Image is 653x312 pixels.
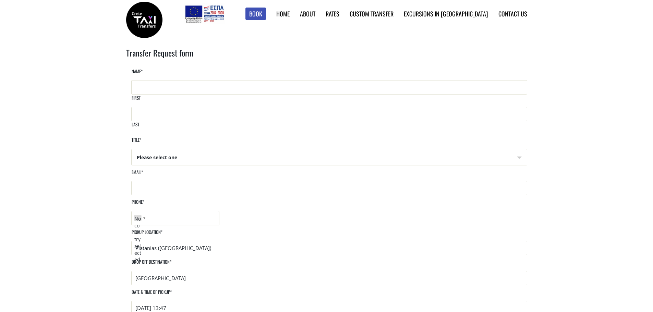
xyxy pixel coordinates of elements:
[131,169,143,181] label: Email
[498,9,527,18] a: Contact us
[300,9,315,18] a: About
[326,9,339,18] a: Rates
[126,47,527,68] h2: Transfer Request form
[276,9,290,18] a: Home
[131,137,141,149] label: Title
[131,229,162,241] label: Pickup location
[132,149,527,166] span: Please select one
[131,121,139,133] label: Last
[132,211,147,225] div: Selected country
[131,68,143,80] label: Name
[245,8,266,20] a: Book
[131,289,172,301] label: Date & time of pickup
[126,15,162,23] a: Crete Taxi Transfers | Crete Taxi Transfers search results | Crete Taxi Transfers
[131,95,141,107] label: First
[131,259,171,271] label: Drop off destination
[134,215,141,263] span: No country selected
[131,199,144,211] label: Phone
[404,9,488,18] a: Excursions in [GEOGRAPHIC_DATA]
[184,3,225,24] img: e-bannersEUERDF180X90.jpg
[350,9,394,18] a: Custom Transfer
[126,2,162,38] img: Crete Taxi Transfers | Crete Taxi Transfers search results | Crete Taxi Transfers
